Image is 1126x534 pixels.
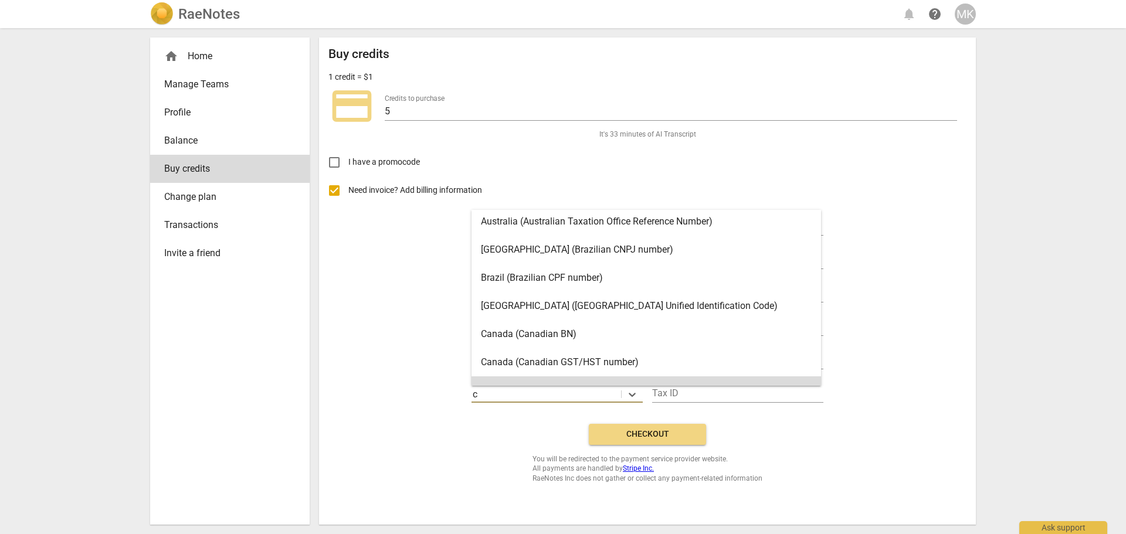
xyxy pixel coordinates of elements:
a: Stripe Inc. [623,464,654,472]
div: Brazil (Brazilian CPF number) [472,264,821,292]
div: Ask support [1019,521,1107,534]
a: Balance [150,127,310,155]
span: It's 33 minutes of AI Transcript [599,130,696,140]
span: Need invoice? Add billing information [348,184,484,196]
div: Canada (Canadian PST number ([GEOGRAPHIC_DATA])) [472,376,821,404]
a: Transactions [150,211,310,239]
div: Canada (Canadian BN) [472,320,821,348]
p: 1 credit = $1 [328,71,373,83]
button: MK [955,4,976,25]
span: Transactions [164,218,286,232]
label: Credits to purchase [385,95,445,102]
span: Checkout [598,428,697,440]
span: help [928,7,942,21]
a: Help [924,4,945,25]
a: Manage Teams [150,70,310,98]
span: Buy credits [164,162,286,176]
a: LogoRaeNotes [150,2,240,26]
span: Balance [164,134,286,148]
div: [GEOGRAPHIC_DATA] (Brazilian CNPJ number) [472,236,821,264]
h2: RaeNotes [178,6,240,22]
img: Logo [150,2,174,26]
a: Change plan [150,183,310,211]
span: Change plan [164,190,286,204]
span: I have a promocode [348,156,420,168]
button: Checkout [589,424,706,445]
h2: Buy credits [328,47,389,62]
span: credit_card [328,83,375,130]
div: Home [164,49,286,63]
div: [GEOGRAPHIC_DATA] ([GEOGRAPHIC_DATA] Unified Identification Code) [472,292,821,320]
div: Canada (Canadian GST/HST number) [472,348,821,376]
span: home [164,49,178,63]
span: Invite a friend [164,246,286,260]
div: Australia (Australian Taxation Office Reference Number) [472,208,821,236]
a: Profile [150,98,310,127]
span: You will be redirected to the payment service provider website. All payments are handled by RaeNo... [533,454,762,484]
a: Invite a friend [150,239,310,267]
a: Buy credits [150,155,310,183]
span: Profile [164,106,286,120]
span: Manage Teams [164,77,286,91]
div: Home [150,42,310,70]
